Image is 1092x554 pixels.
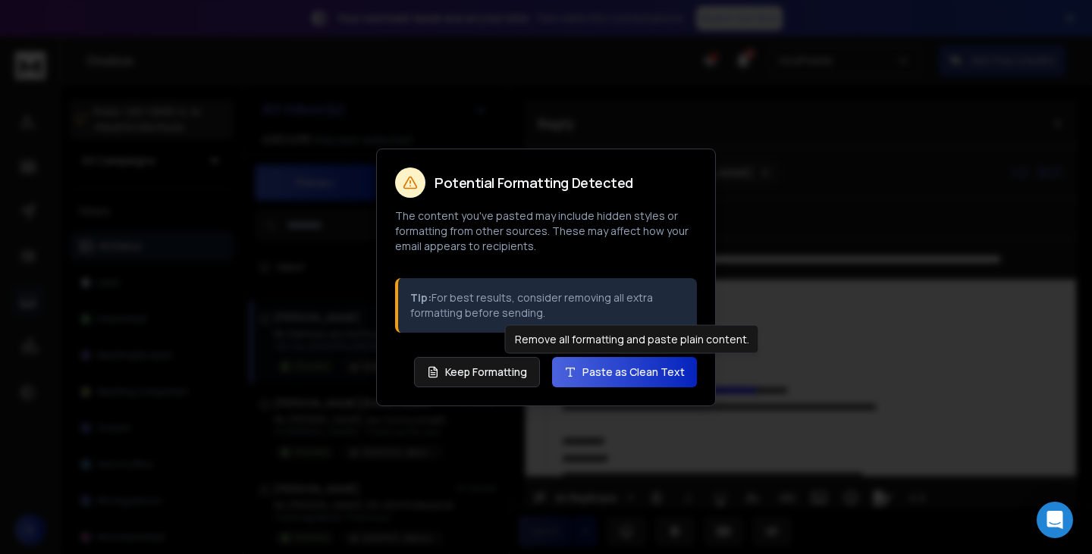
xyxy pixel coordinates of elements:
div: Open Intercom Messenger [1037,502,1073,538]
button: Keep Formatting [414,357,540,387]
p: The content you've pasted may include hidden styles or formatting from other sources. These may a... [395,208,697,254]
div: Remove all formatting and paste plain content. [505,325,759,354]
p: For best results, consider removing all extra formatting before sending. [410,290,685,321]
h2: Potential Formatting Detected [435,176,633,189]
strong: Tip: [410,290,431,305]
button: Paste as Clean Text [552,357,697,387]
